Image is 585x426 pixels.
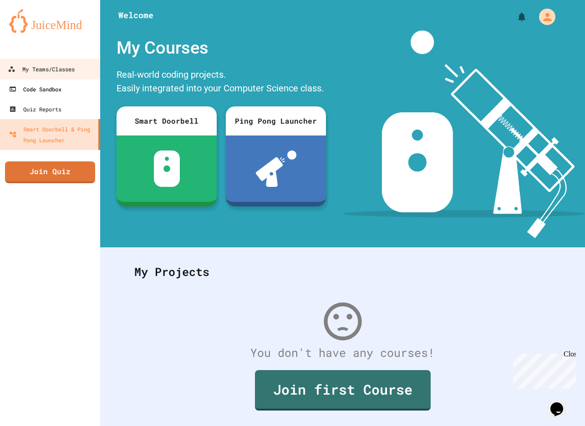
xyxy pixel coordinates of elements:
[226,106,326,135] div: Ping Pong Launcher
[112,65,331,100] div: Real-world coding projects. Easily integrated into your Computer Science class.
[255,370,431,411] a: Join first Course
[154,150,180,187] img: sdb-white.svg
[529,6,558,27] div: My Account
[547,390,576,417] iframe: chat widget
[125,254,560,290] div: My Projects
[117,106,217,135] div: Smart Doorbell
[125,344,560,361] div: You don't have any courses!
[8,64,75,75] div: My Teams/Classes
[499,9,529,25] div: My Notifications
[5,161,95,183] a: Join Quiz
[9,9,91,33] img: logo-orange.svg
[9,84,61,95] div: Code Sandbox
[4,4,63,58] div: Chat with us now!Close
[509,350,576,389] iframe: chat widget
[9,104,61,115] div: Quiz Reports
[112,30,331,65] div: My Courses
[9,124,95,145] div: Smart Doorbell & Ping Pong Launcher
[256,150,296,187] img: ppl-with-ball.png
